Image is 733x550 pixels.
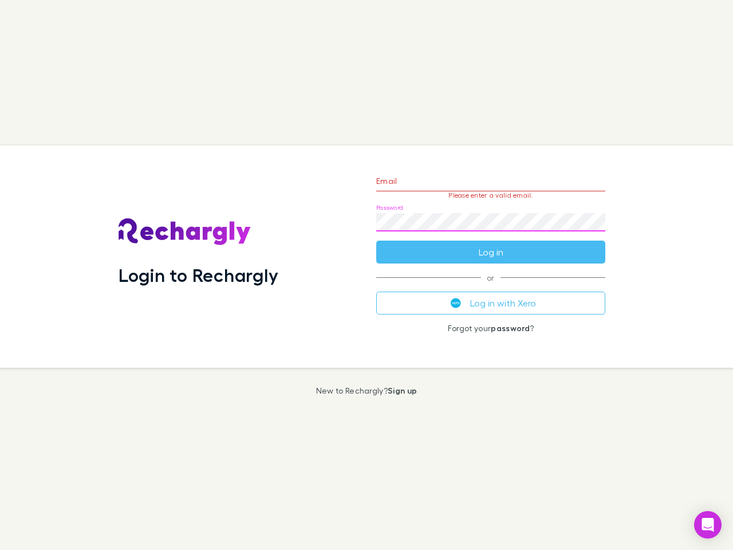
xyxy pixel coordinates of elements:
[376,241,605,264] button: Log in
[376,203,403,212] label: Password
[376,324,605,333] p: Forgot your ?
[376,292,605,315] button: Log in with Xero
[119,264,278,286] h1: Login to Rechargly
[119,218,251,246] img: Rechargly's Logo
[316,386,417,395] p: New to Rechargly?
[451,298,461,308] img: Xero's logo
[491,323,530,333] a: password
[376,191,605,199] p: Please enter a valid email.
[694,511,722,539] div: Open Intercom Messenger
[388,386,417,395] a: Sign up
[376,277,605,278] span: or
